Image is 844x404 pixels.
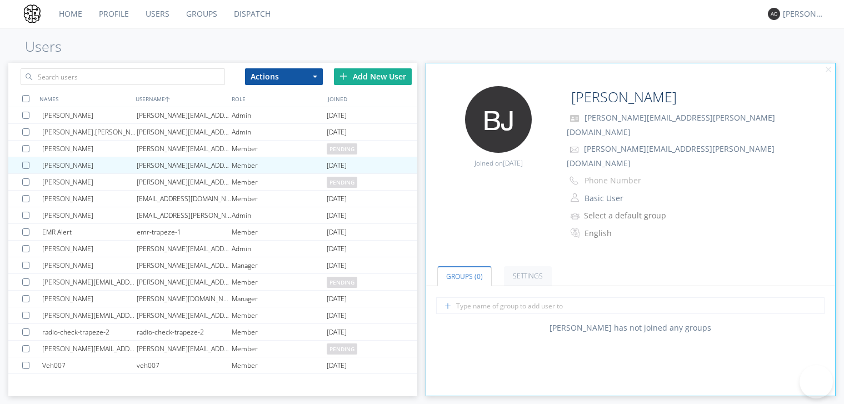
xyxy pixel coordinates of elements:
[137,257,232,273] div: [PERSON_NAME][EMAIL_ADDRESS][PERSON_NAME][DOMAIN_NAME]
[42,157,137,173] div: [PERSON_NAME]
[232,274,327,290] div: Member
[232,324,327,340] div: Member
[232,307,327,323] div: Member
[8,107,417,124] a: [PERSON_NAME][PERSON_NAME][EMAIL_ADDRESS][PERSON_NAME][DOMAIN_NAME]Admin[DATE]
[137,357,232,373] div: veh007
[585,228,677,239] div: English
[42,324,137,340] div: radio-check-trapeze-2
[581,191,692,206] button: Basic User
[137,207,232,223] div: [EMAIL_ADDRESS][PERSON_NAME][DOMAIN_NAME]
[327,191,347,207] span: [DATE]
[133,91,229,107] div: USERNAME
[232,124,327,140] div: Admin
[42,207,137,223] div: [PERSON_NAME]
[137,224,232,240] div: emr-trapeze-1
[768,8,780,20] img: 373638.png
[137,307,232,323] div: [PERSON_NAME][EMAIL_ADDRESS][DOMAIN_NAME]
[229,91,325,107] div: ROLE
[327,343,357,355] span: pending
[8,257,417,274] a: [PERSON_NAME][PERSON_NAME][EMAIL_ADDRESS][PERSON_NAME][DOMAIN_NAME]Manager[DATE]
[137,341,232,357] div: [PERSON_NAME][EMAIL_ADDRESS][PERSON_NAME][DOMAIN_NAME]
[334,68,412,85] div: Add New User
[8,141,417,157] a: [PERSON_NAME][PERSON_NAME][EMAIL_ADDRESS][PERSON_NAME][DOMAIN_NAME]Memberpending
[327,157,347,174] span: [DATE]
[137,241,232,257] div: [PERSON_NAME][EMAIL_ADDRESS][PERSON_NAME][DOMAIN_NAME]
[42,141,137,157] div: [PERSON_NAME]
[327,143,357,154] span: pending
[503,158,523,168] span: [DATE]
[475,158,523,168] span: Joined on
[8,341,417,357] a: [PERSON_NAME][EMAIL_ADDRESS][PERSON_NAME][DOMAIN_NAME][PERSON_NAME][EMAIL_ADDRESS][PERSON_NAME][D...
[8,307,417,324] a: [PERSON_NAME][EMAIL_ADDRESS][DOMAIN_NAME][PERSON_NAME][EMAIL_ADDRESS][DOMAIN_NAME]Member[DATE]
[584,210,677,221] div: Select a default group
[37,91,133,107] div: NAMES
[137,141,232,157] div: [PERSON_NAME][EMAIL_ADDRESS][PERSON_NAME][DOMAIN_NAME]
[42,124,137,140] div: [PERSON_NAME].[PERSON_NAME]+trapeze
[8,224,417,241] a: EMR Alertemr-trapeze-1Member[DATE]
[42,291,137,307] div: [PERSON_NAME]
[245,68,323,85] button: Actions
[232,374,327,390] div: Member
[232,157,327,173] div: Member
[232,207,327,223] div: Admin
[22,4,42,24] img: 0b72d42dfa8a407a8643a71bb54b2e48
[567,143,775,168] span: [PERSON_NAME][EMAIL_ADDRESS][PERSON_NAME][DOMAIN_NAME]
[137,107,232,123] div: [PERSON_NAME][EMAIL_ADDRESS][PERSON_NAME][DOMAIN_NAME]
[825,66,832,74] img: cancel.svg
[232,257,327,273] div: Manager
[8,157,417,174] a: [PERSON_NAME][PERSON_NAME][EMAIL_ADDRESS][PERSON_NAME][DOMAIN_NAME]Member[DATE]
[137,374,232,390] div: veh008
[137,157,232,173] div: [PERSON_NAME][EMAIL_ADDRESS][PERSON_NAME][DOMAIN_NAME]
[232,174,327,190] div: Member
[42,374,137,390] div: Veh008
[8,174,417,191] a: [PERSON_NAME][PERSON_NAME][EMAIL_ADDRESS][PERSON_NAME][DOMAIN_NAME]Memberpending
[8,241,417,257] a: [PERSON_NAME][PERSON_NAME][EMAIL_ADDRESS][PERSON_NAME][DOMAIN_NAME]Admin[DATE]
[327,291,347,307] span: [DATE]
[232,291,327,307] div: Manager
[42,191,137,207] div: [PERSON_NAME]
[800,365,833,398] iframe: Toggle Customer Support
[339,72,347,80] img: plus.svg
[327,307,347,324] span: [DATE]
[567,86,746,108] input: Name
[137,124,232,140] div: [PERSON_NAME][EMAIL_ADDRESS][PERSON_NAME][DOMAIN_NAME]
[137,191,232,207] div: [EMAIL_ADDRESS][DOMAIN_NAME]
[42,357,137,373] div: Veh007
[8,274,417,291] a: [PERSON_NAME][EMAIL_ADDRESS][DOMAIN_NAME][PERSON_NAME][EMAIL_ADDRESS][DOMAIN_NAME]Memberpending
[327,107,347,124] span: [DATE]
[436,297,825,314] input: Type name of group to add user to
[783,8,825,19] div: [PERSON_NAME]
[232,191,327,207] div: Member
[42,307,137,323] div: [PERSON_NAME][EMAIL_ADDRESS][DOMAIN_NAME]
[571,193,579,202] img: person-outline.svg
[8,191,417,207] a: [PERSON_NAME][EMAIL_ADDRESS][DOMAIN_NAME]Member[DATE]
[42,224,137,240] div: EMR Alert
[570,176,578,185] img: phone-outline.svg
[42,257,137,273] div: [PERSON_NAME]
[137,324,232,340] div: radio-check-trapeze-2
[8,374,417,391] a: Veh008veh008Member[DATE]
[137,291,232,307] div: [PERSON_NAME][DOMAIN_NAME][EMAIL_ADDRESS][PERSON_NAME][DOMAIN_NAME]
[571,208,581,223] img: icon-alert-users-thin-outline.svg
[327,357,347,374] span: [DATE]
[8,207,417,224] a: [PERSON_NAME][EMAIL_ADDRESS][PERSON_NAME][DOMAIN_NAME]Admin[DATE]
[232,224,327,240] div: Member
[137,274,232,290] div: [PERSON_NAME][EMAIL_ADDRESS][DOMAIN_NAME]
[8,357,417,374] a: Veh007veh007Member[DATE]
[232,341,327,357] div: Member
[232,241,327,257] div: Admin
[8,324,417,341] a: radio-check-trapeze-2radio-check-trapeze-2Member[DATE]
[571,226,582,240] img: In groups with Translation enabled, this user's messages will be automatically translated to and ...
[8,291,417,307] a: [PERSON_NAME][PERSON_NAME][DOMAIN_NAME][EMAIL_ADDRESS][PERSON_NAME][DOMAIN_NAME]Manager[DATE]
[327,277,357,288] span: pending
[232,107,327,123] div: Admin
[437,266,492,286] a: Groups (0)
[8,124,417,141] a: [PERSON_NAME].[PERSON_NAME]+trapeze[PERSON_NAME][EMAIL_ADDRESS][PERSON_NAME][DOMAIN_NAME]Admin[DATE]
[504,266,552,286] a: Settings
[42,174,137,190] div: [PERSON_NAME]
[327,177,357,188] span: pending
[42,341,137,357] div: [PERSON_NAME][EMAIL_ADDRESS][PERSON_NAME][DOMAIN_NAME]
[327,257,347,274] span: [DATE]
[327,324,347,341] span: [DATE]
[325,91,421,107] div: JOINED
